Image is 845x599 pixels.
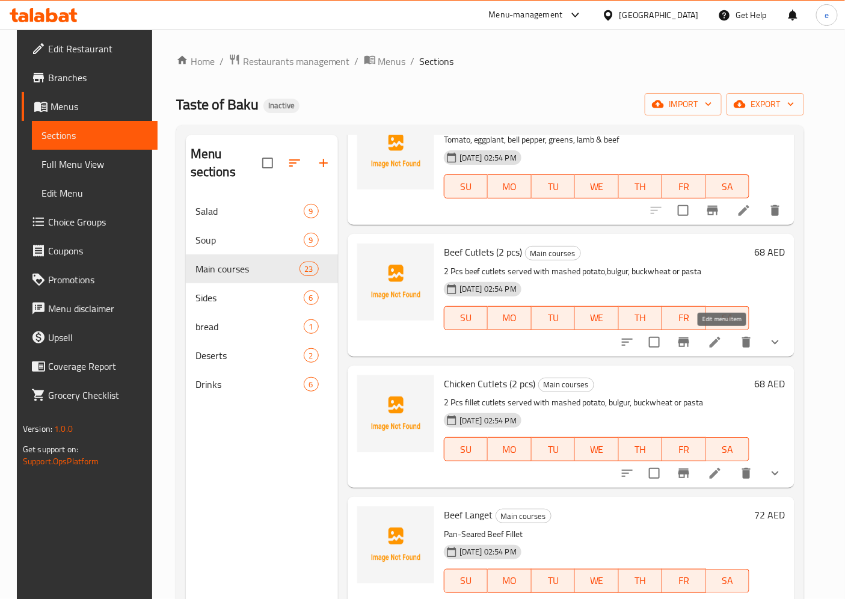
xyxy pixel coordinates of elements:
[654,97,712,112] span: import
[304,350,318,361] span: 2
[186,341,338,370] div: Deserts2
[51,99,149,114] span: Menus
[493,441,526,458] span: MO
[488,569,531,593] button: MO
[624,572,657,589] span: TH
[48,359,149,373] span: Coverage Report
[23,453,99,469] a: Support.OpsPlatform
[711,178,745,195] span: SA
[444,437,488,461] button: SU
[263,99,300,113] div: Inactive
[309,149,338,177] button: Add section
[532,306,575,330] button: TU
[195,204,304,218] div: Salad
[624,309,657,327] span: TH
[754,375,785,392] h6: 68 AED
[195,348,304,363] span: Deserts
[176,91,259,118] span: Taste of Baku
[488,174,531,198] button: MO
[669,459,698,488] button: Branch-specific-item
[575,569,618,593] button: WE
[355,54,359,69] li: /
[539,378,594,392] span: Main courses
[496,509,552,523] div: Main courses
[711,441,745,458] span: SA
[22,265,158,294] a: Promotions
[768,466,782,481] svg: Show Choices
[532,174,575,198] button: TU
[304,206,318,217] span: 9
[449,178,483,195] span: SU
[706,569,749,593] button: SA
[48,272,149,287] span: Promotions
[304,233,319,247] div: items
[280,149,309,177] span: Sort sections
[32,150,158,179] a: Full Menu View
[455,546,521,558] span: [DATE] 02:54 PM
[195,233,304,247] span: Soup
[706,437,749,461] button: SA
[662,174,705,198] button: FR
[575,306,618,330] button: WE
[642,330,667,355] span: Select to update
[304,319,319,334] div: items
[455,415,521,426] span: [DATE] 02:54 PM
[48,215,149,229] span: Choice Groups
[825,8,829,22] span: e
[488,306,531,330] button: MO
[357,506,434,583] img: Beef Langet
[255,150,280,176] span: Select all sections
[493,178,526,195] span: MO
[488,437,531,461] button: MO
[580,441,613,458] span: WE
[22,34,158,63] a: Edit Restaurant
[667,309,701,327] span: FR
[32,179,158,207] a: Edit Menu
[667,441,701,458] span: FR
[357,244,434,321] img: Beef Cutlets (2 pcs)
[455,152,521,164] span: [DATE] 02:54 PM
[536,178,570,195] span: TU
[304,204,319,218] div: items
[186,312,338,341] div: bread1
[449,572,483,589] span: SU
[575,174,618,198] button: WE
[619,437,662,461] button: TH
[48,301,149,316] span: Menu disclaimer
[186,226,338,254] div: Soup9
[22,63,158,92] a: Branches
[195,377,304,392] span: Drinks
[41,157,149,171] span: Full Menu View
[768,335,782,349] svg: Show Choices
[444,174,488,198] button: SU
[304,321,318,333] span: 1
[300,262,319,276] div: items
[706,174,749,198] button: SA
[444,506,493,524] span: Beef Langet
[708,466,722,481] a: Edit menu item
[645,93,722,115] button: import
[526,247,580,260] span: Main courses
[48,330,149,345] span: Upsell
[41,128,149,143] span: Sections
[195,290,304,305] span: Sides
[732,459,761,488] button: delete
[455,283,521,295] span: [DATE] 02:54 PM
[667,178,701,195] span: FR
[22,207,158,236] a: Choice Groups
[41,186,149,200] span: Edit Menu
[761,328,790,357] button: show more
[411,54,415,69] li: /
[706,306,749,330] button: SA
[698,196,727,225] button: Branch-specific-item
[186,370,338,399] div: Drinks6
[532,437,575,461] button: TU
[23,441,78,457] span: Get support on:
[444,306,488,330] button: SU
[449,309,483,327] span: SU
[32,121,158,150] a: Sections
[243,54,350,69] span: Restaurants management
[22,92,158,121] a: Menus
[304,290,319,305] div: items
[186,283,338,312] div: Sides6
